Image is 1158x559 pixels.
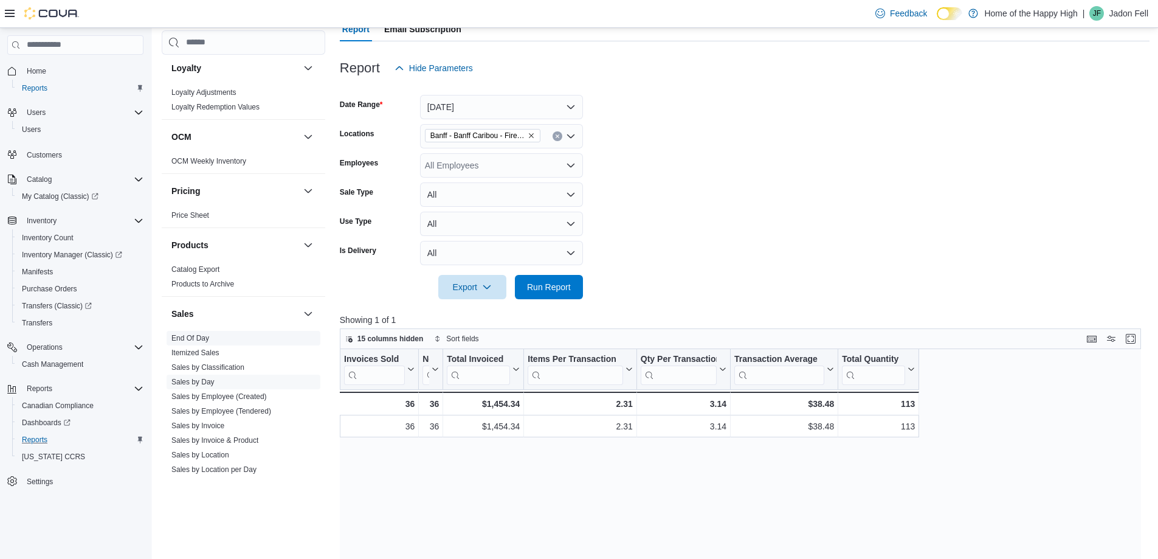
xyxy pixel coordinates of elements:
[17,398,98,413] a: Canadian Compliance
[162,331,325,540] div: Sales
[344,354,415,385] button: Invoices Sold
[171,392,267,401] span: Sales by Employee (Created)
[12,356,148,373] button: Cash Management
[22,63,143,78] span: Home
[17,282,82,296] a: Purchase Orders
[447,397,520,411] div: $1,454.34
[17,248,143,262] span: Inventory Manager (Classic)
[17,81,143,95] span: Reports
[527,281,571,293] span: Run Report
[12,448,148,465] button: [US_STATE] CCRS
[734,354,824,385] div: Transaction Average
[2,473,148,490] button: Settings
[12,80,148,97] button: Reports
[22,435,47,445] span: Reports
[171,363,244,372] a: Sales by Classification
[17,432,143,447] span: Reports
[27,66,46,76] span: Home
[842,419,915,434] div: 113
[17,282,143,296] span: Purchase Orders
[515,275,583,299] button: Run Report
[12,121,148,138] button: Users
[301,130,315,144] button: OCM
[344,354,405,366] div: Invoices Sold
[842,354,905,366] div: Total Quantity
[22,418,71,428] span: Dashboards
[171,131,298,143] button: OCM
[22,105,50,120] button: Users
[17,189,103,204] a: My Catalog (Classic)
[171,451,229,459] a: Sales by Location
[17,450,143,464] span: Washington CCRS
[171,131,191,143] h3: OCM
[22,172,143,187] span: Catalog
[1089,6,1104,21] div: Jadon Fell
[171,308,194,320] h3: Sales
[12,246,148,263] a: Inventory Manager (Classic)
[171,185,298,197] button: Pricing
[22,172,57,187] button: Catalog
[301,307,315,321] button: Sales
[17,122,143,137] span: Users
[22,452,85,462] span: [US_STATE] CCRS
[842,397,915,411] div: 113
[22,318,52,328] span: Transfers
[171,62,298,74] button: Loyalty
[2,339,148,356] button: Operations
[27,150,62,160] span: Customers
[17,299,143,313] span: Transfers (Classic)
[171,436,258,445] a: Sales by Invoice & Product
[22,340,143,355] span: Operations
[340,100,383,109] label: Date Range
[171,378,215,386] a: Sales by Day
[528,354,623,366] div: Items Per Transaction
[171,265,219,274] a: Catalog Export
[1104,332,1118,346] button: Display options
[171,211,209,220] a: Price Sheet
[162,85,325,119] div: Loyalty
[17,299,97,313] a: Transfers (Classic)
[528,132,535,139] button: Remove Banff - Banff Caribou - Fire & Flower from selection in this group
[422,397,439,411] div: 36
[22,125,41,134] span: Users
[429,332,483,346] button: Sort fields
[12,188,148,205] a: My Catalog (Classic)
[447,354,520,385] button: Total Invoiced
[430,130,525,142] span: Banff - Banff Caribou - Fire & Flower
[422,354,429,385] div: Net Sold
[2,380,148,397] button: Reports
[22,381,143,396] span: Reports
[171,103,260,111] a: Loyalty Redemption Values
[446,334,478,344] span: Sort fields
[870,1,932,26] a: Feedback
[17,231,143,245] span: Inventory Count
[12,280,148,297] button: Purchase Orders
[842,354,905,385] div: Total Quantity
[27,477,53,487] span: Settings
[1083,6,1085,21] p: |
[171,210,209,220] span: Price Sheet
[171,279,234,289] span: Products to Archive
[171,102,260,112] span: Loyalty Redemption Values
[17,122,46,137] a: Users
[22,83,47,93] span: Reports
[162,154,325,173] div: OCM
[340,246,376,255] label: Is Delivery
[22,233,74,243] span: Inventory Count
[162,262,325,296] div: Products
[409,62,473,74] span: Hide Parameters
[438,275,506,299] button: Export
[17,357,88,372] a: Cash Management
[422,354,429,366] div: Net Sold
[171,349,219,357] a: Itemized Sales
[422,419,439,434] div: 36
[734,419,834,434] div: $38.48
[171,88,236,97] a: Loyalty Adjustments
[344,354,405,385] div: Invoices Sold
[528,397,633,411] div: 2.31
[1084,332,1099,346] button: Keyboard shortcuts
[301,61,315,75] button: Loyalty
